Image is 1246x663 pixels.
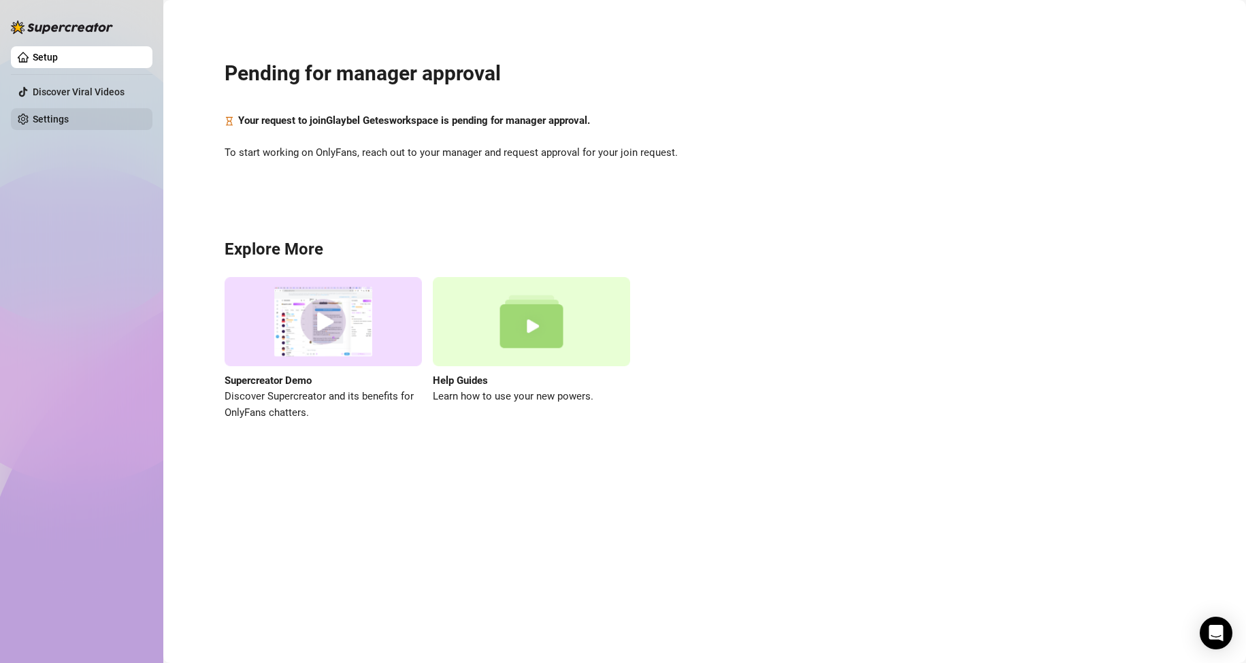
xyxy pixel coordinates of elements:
strong: Help Guides [433,374,488,387]
img: help guides [433,277,630,366]
span: Discover Supercreator and its benefits for OnlyFans chatters. [225,389,422,421]
a: Help GuidesLearn how to use your new powers. [433,277,630,421]
a: Supercreator DemoDiscover Supercreator and its benefits for OnlyFans chatters. [225,277,422,421]
span: To start working on OnlyFans, reach out to your manager and request approval for your join request. [225,145,1185,161]
span: hourglass [225,113,234,129]
a: Settings [33,114,69,125]
a: Discover Viral Videos [33,86,125,97]
strong: Your request to join Glaybel Getes workspace is pending for manager approval. [238,114,590,127]
h3: Explore More [225,239,1185,261]
a: Setup [33,52,58,63]
strong: Supercreator Demo [225,374,312,387]
img: supercreator demo [225,277,422,366]
img: logo-BBDzfeDw.svg [11,20,113,34]
span: Learn how to use your new powers. [433,389,630,405]
h2: Pending for manager approval [225,61,1185,86]
div: Open Intercom Messenger [1200,617,1232,649]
